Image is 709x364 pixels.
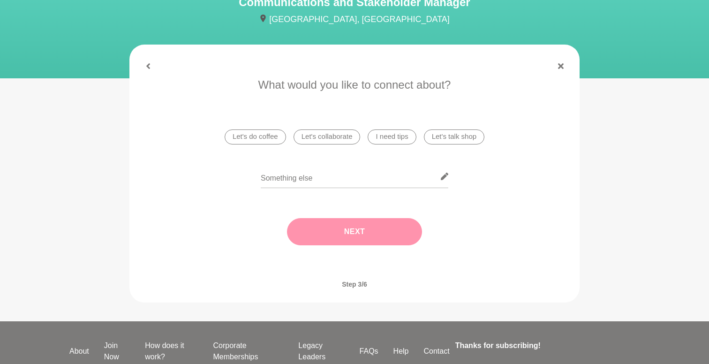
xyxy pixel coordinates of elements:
a: How does it work? [137,340,205,363]
p: [GEOGRAPHIC_DATA], [GEOGRAPHIC_DATA] [129,13,580,26]
a: Help [386,346,416,357]
input: Something else [261,165,448,188]
a: Contact [416,346,457,357]
a: FAQs [352,346,386,357]
a: Corporate Memberships [205,340,291,363]
a: Legacy Leaders [291,340,352,363]
a: About [62,346,97,357]
p: What would you like to connect about? [143,76,566,93]
h4: Thanks for subscribing! [455,340,634,351]
span: Step 3/6 [331,270,378,299]
a: Join Now [97,340,137,363]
